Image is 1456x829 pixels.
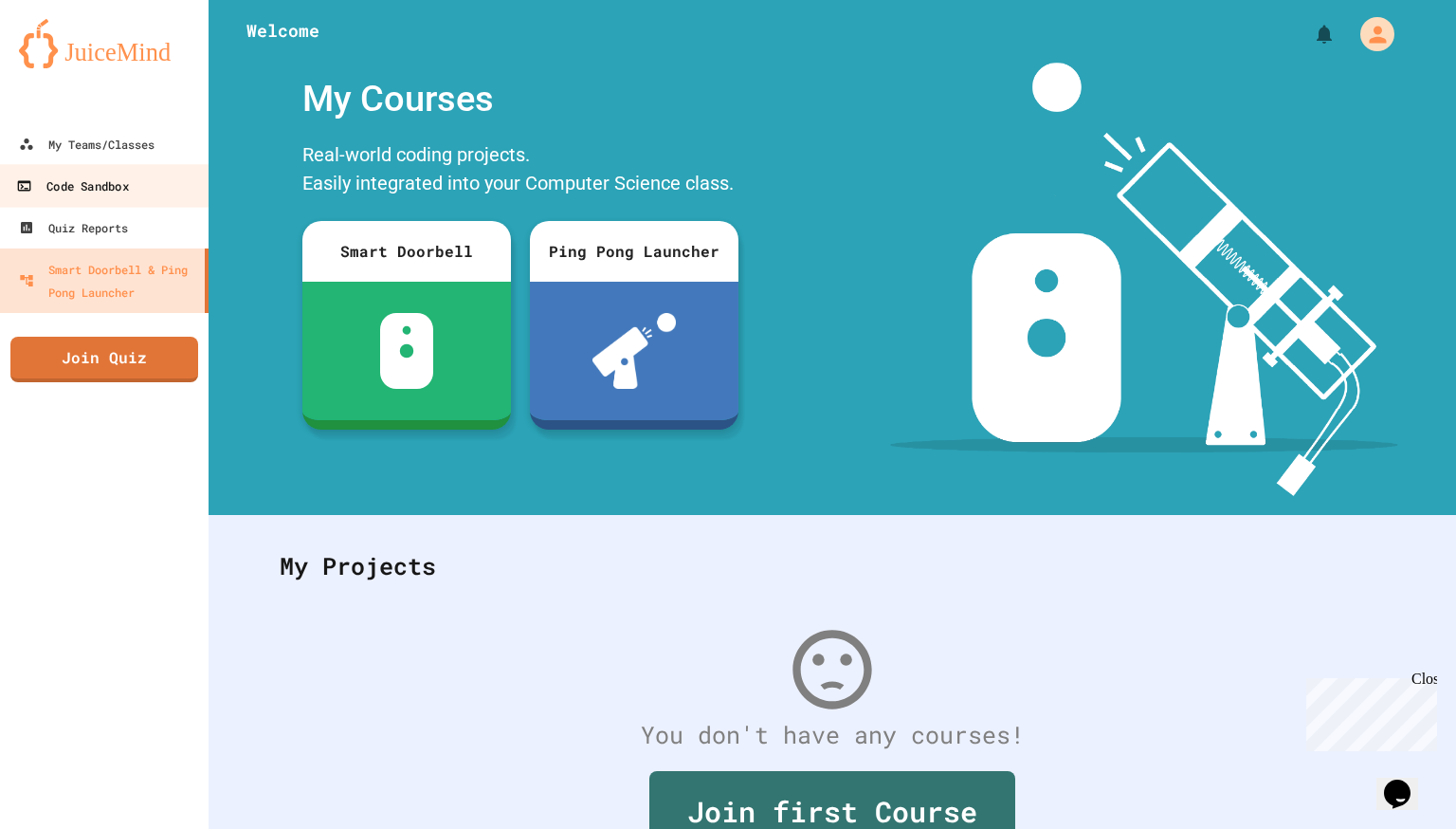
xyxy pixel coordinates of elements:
[293,136,748,207] div: Real-world coding projects. Easily integrated into your Computer Science class.
[890,63,1398,496] img: banner-image-my-projects.png
[302,221,511,282] div: Smart Doorbell
[1340,12,1399,56] div: My Account
[261,717,1404,753] div: You don't have any courses!
[1278,18,1340,50] div: My Notifications
[380,313,434,389] img: sdb-white.svg
[19,19,190,68] img: logo-orange.svg
[19,216,128,239] div: Quiz Reports
[10,337,198,382] a: Join Quiz
[261,529,1404,603] div: My Projects
[1376,753,1437,810] iframe: chat widget
[1299,671,1437,751] iframe: chat widget
[530,221,738,282] div: Ping Pong Launcher
[19,258,197,304] div: Smart Doorbell & Ping Pong Launcher
[19,133,155,156] div: My Teams/Classes
[8,8,131,120] div: Chat with us now!Close
[592,313,677,389] img: ppl-with-ball.png
[293,63,748,136] div: My Courses
[16,175,128,198] div: Code Sandbox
